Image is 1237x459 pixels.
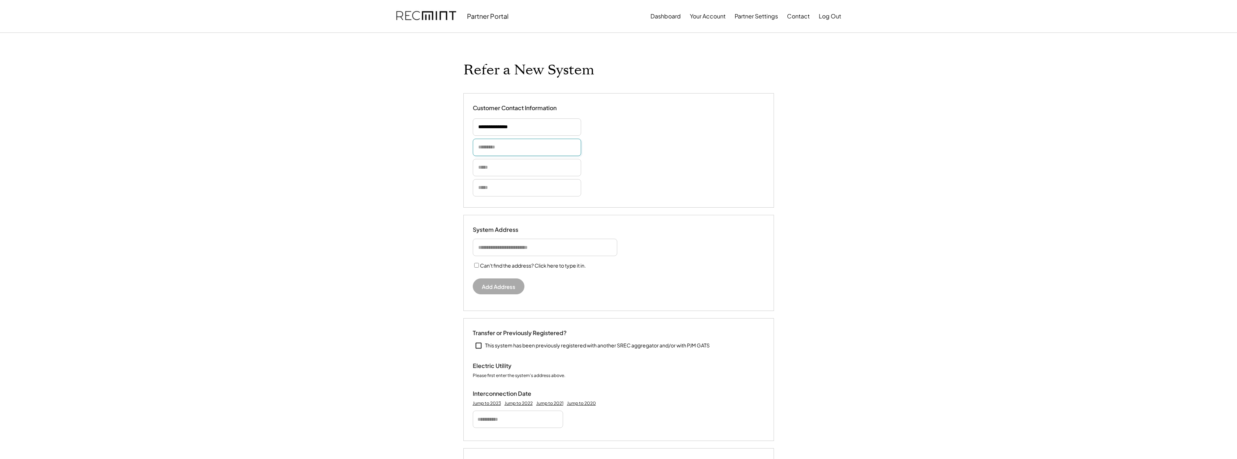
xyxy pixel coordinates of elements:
[473,362,545,370] div: Electric Utility
[480,262,586,269] label: Can't find the address? Click here to type it in.
[650,9,681,23] button: Dashboard
[505,400,533,406] div: Jump to 2022
[735,9,778,23] button: Partner Settings
[473,226,545,234] div: System Address
[536,400,563,406] div: Jump to 2021
[473,390,545,398] div: Interconnection Date
[485,342,710,349] div: This system has been previously registered with another SREC aggregator and/or with PJM GATS
[396,4,456,29] img: recmint-logotype%403x.png
[473,329,567,337] div: Transfer or Previously Registered?
[463,62,594,79] h1: Refer a New System
[787,9,810,23] button: Contact
[467,12,509,20] div: Partner Portal
[690,9,726,23] button: Your Account
[819,9,841,23] button: Log Out
[473,373,565,379] div: Please first enter the system's address above.
[473,278,524,294] button: Add Address
[567,400,596,406] div: Jump to 2020
[473,400,501,406] div: Jump to 2023
[473,104,557,112] div: Customer Contact Information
